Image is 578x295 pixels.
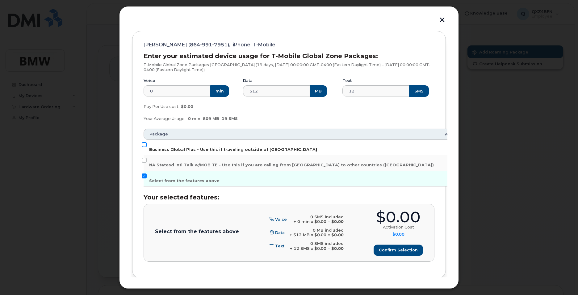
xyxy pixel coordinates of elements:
[409,85,429,96] button: SMS
[374,245,423,256] button: Confirm selection
[222,116,238,121] span: 19 SMS
[551,268,573,290] iframe: Messenger Launcher
[203,116,219,121] span: 809 MB
[243,78,253,83] label: Data
[314,219,330,224] span: $0.00 =
[290,246,313,251] span: + 12 SMS x
[331,233,344,237] b: $0.00
[379,247,418,253] span: Confirm selection
[314,246,330,251] span: $0.00 =
[275,230,285,235] span: Data
[392,232,404,237] summary: $0.00
[144,104,178,109] span: Pay Per Use cost
[383,225,414,230] div: Activation Cost
[181,104,193,109] span: $0.00
[331,219,344,224] b: $0.00
[290,241,344,246] div: 0 SMS included
[310,85,327,96] button: MB
[314,233,330,237] span: $0.00 =
[233,42,275,47] span: iPhone, T-Mobile
[290,233,313,237] span: + 512 MB x
[144,116,186,121] span: Your Average Usage:
[331,246,344,251] b: $0.00
[144,78,155,83] label: Voice
[144,129,439,140] th: Package
[275,217,287,222] span: Voice
[144,194,434,201] h3: Your selected features:
[294,215,344,220] div: 0 SMS included
[149,147,317,152] span: Business Global Plus - Use this if traveling outside of [GEOGRAPHIC_DATA]
[188,116,200,121] span: 0 min
[144,62,434,72] p: T-Mobile Global Zone Packages [GEOGRAPHIC_DATA] (19 days, [DATE] 00:00:00 GMT-0400 (Eastern Dayli...
[144,42,230,47] span: [PERSON_NAME] (864-991-7951),
[149,178,220,183] span: Select from the features above
[275,244,284,248] span: Text
[142,158,147,163] input: NA Statesd Intl Talk w/MOB TE - Use this if you are calling from [GEOGRAPHIC_DATA] to other count...
[144,53,434,59] h3: Enter your estimated device usage for T-Mobile Global Zone Packages:
[342,78,352,83] label: Text
[210,85,229,96] button: min
[294,219,313,224] span: + 0 min x
[290,228,344,233] div: 0 MB included
[149,163,434,167] span: NA Statesd Intl Talk w/MOB TE - Use this if you are calling from [GEOGRAPHIC_DATA] to other count...
[439,129,468,140] th: Amount
[142,173,147,178] input: Select from the features above
[142,142,147,147] input: Business Global Plus - Use this if traveling outside of [GEOGRAPHIC_DATA]
[155,229,239,234] p: Select from the features above
[376,210,421,225] div: $0.00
